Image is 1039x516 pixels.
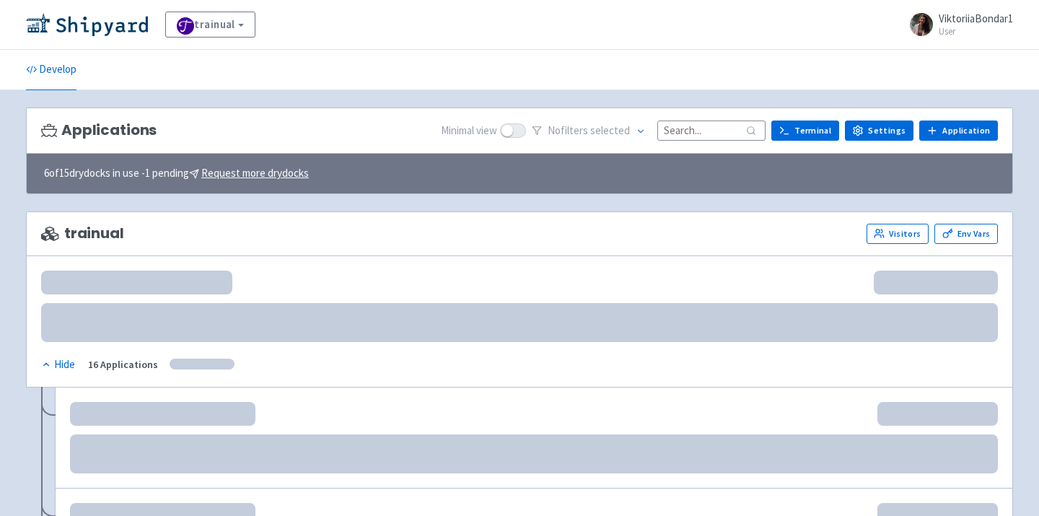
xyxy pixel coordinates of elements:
[867,224,929,244] a: Visitors
[771,121,839,141] a: Terminal
[41,122,157,139] h3: Applications
[845,121,913,141] a: Settings
[165,12,255,38] a: trainual
[919,121,998,141] a: Application
[590,123,630,137] span: selected
[934,224,998,244] a: Env Vars
[26,50,76,90] a: Develop
[548,123,630,139] span: No filter s
[939,12,1013,25] span: ViktoriiaBondar1
[939,27,1013,36] small: User
[901,13,1013,36] a: ViktoriiaBondar1 User
[201,166,309,180] u: Request more drydocks
[44,165,309,182] span: 6 of 15 drydocks in use - 1 pending
[41,225,124,242] span: trainual
[657,121,766,140] input: Search...
[41,357,76,373] button: Hide
[88,357,158,373] div: 16 Applications
[26,13,148,36] img: Shipyard logo
[41,357,75,373] div: Hide
[441,123,497,139] span: Minimal view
